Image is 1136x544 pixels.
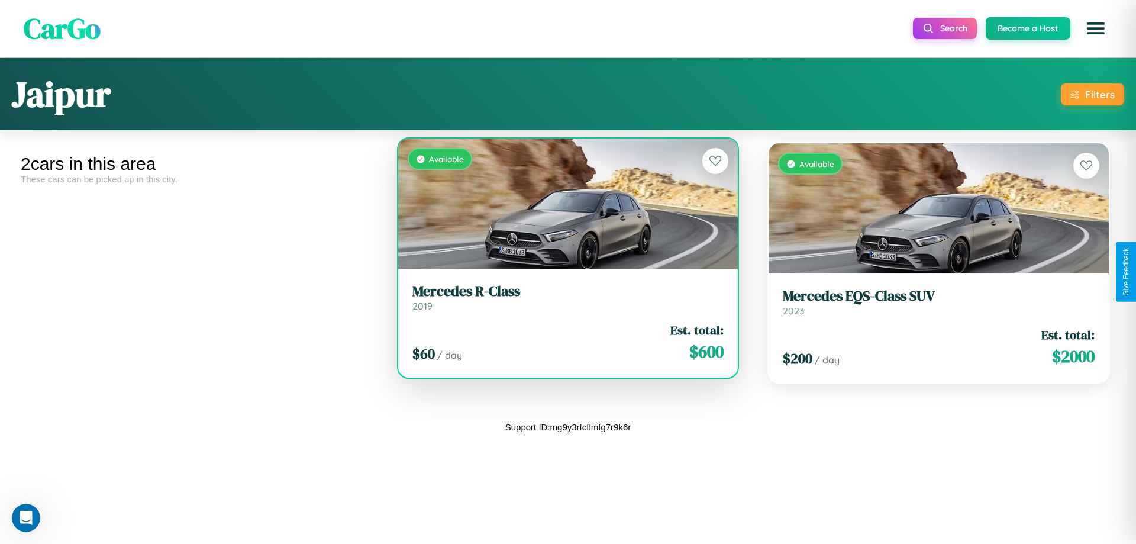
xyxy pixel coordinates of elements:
[1041,326,1095,343] span: Est. total:
[783,305,804,317] span: 2023
[437,349,462,361] span: / day
[670,321,724,339] span: Est. total:
[783,288,1095,317] a: Mercedes EQS-Class SUV2023
[940,23,967,34] span: Search
[1085,88,1115,101] div: Filters
[1061,83,1124,105] button: Filters
[1052,345,1095,368] span: $ 2000
[412,283,724,312] a: Mercedes R-Class2019
[412,283,724,300] h3: Mercedes R-Class
[913,18,977,39] button: Search
[1079,12,1112,45] button: Open menu
[783,288,1095,305] h3: Mercedes EQS-Class SUV
[21,174,374,184] div: These cars can be picked up in this city.
[412,300,433,312] span: 2019
[689,340,724,363] span: $ 600
[21,154,374,174] div: 2 cars in this area
[815,354,840,366] span: / day
[505,419,631,435] p: Support ID: mg9y3rfcflmfg7r9k6r
[412,344,435,363] span: $ 60
[986,17,1070,40] button: Become a Host
[12,70,111,118] h1: Jaipur
[799,159,834,169] span: Available
[429,154,464,164] span: Available
[1122,248,1130,296] div: Give Feedback
[783,349,812,368] span: $ 200
[24,9,101,48] span: CarGo
[12,504,40,532] iframe: Intercom live chat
